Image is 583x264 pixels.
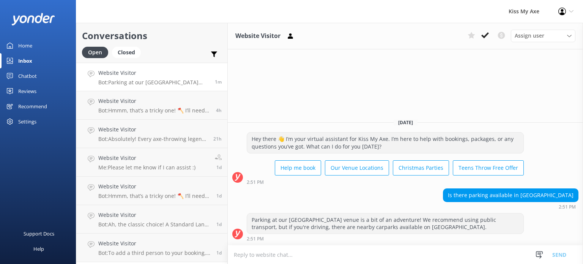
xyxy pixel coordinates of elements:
[511,30,575,42] div: Assign User
[443,204,578,209] div: Oct 08 2025 02:51pm (UTC +11:00) Australia/Sydney
[247,237,264,241] strong: 2:51 PM
[216,250,222,256] span: Oct 06 2025 03:34pm (UTC +11:00) Australia/Sydney
[18,99,47,114] div: Recommend
[98,97,210,105] h4: Website Visitor
[76,234,227,262] a: Website VisitorBot:To add a third person to your booking, you'll need to modify your reservation....
[24,226,54,241] div: Support Docs
[98,193,211,199] p: Bot: Hmmm, that’s a tricky one! 🪓 I’ll need to pass this on to the Customer Service Team — someon...
[98,107,210,114] p: Bot: Hmmm, that’s a tricky one! 🪓 I’ll need to pass this on to the Customer Service Team — someon...
[76,63,227,91] a: Website VisitorBot:Parking at our [GEOGRAPHIC_DATA] venue is a bit of an adventure! We recommend ...
[247,179,524,185] div: Oct 08 2025 02:51pm (UTC +11:00) Australia/Sydney
[98,125,208,134] h4: Website Visitor
[98,79,209,86] p: Bot: Parking at our [GEOGRAPHIC_DATA] venue is a bit of an adventure! We recommend using public t...
[247,180,264,185] strong: 2:51 PM
[18,114,36,129] div: Settings
[98,211,211,219] h4: Website Visitor
[76,177,227,205] a: Website VisitorBot:Hmmm, that’s a tricky one! 🪓 I’ll need to pass this on to the Customer Service...
[98,221,211,228] p: Bot: Ah, the classic choice! A Standard Lane means you might be sharing the fun with other groups...
[247,133,523,153] div: Hey there 👋 I’m your virtual assistant for Kiss My Axe. I’m here to help with bookings, packages,...
[247,213,523,234] div: Parking at our [GEOGRAPHIC_DATA] venue is a bit of an adventure! We recommend using public transp...
[453,160,524,175] button: Teens Throw Free Offer
[98,182,211,191] h4: Website Visitor
[235,31,280,41] h3: Website Visitor
[216,193,222,199] span: Oct 07 2025 09:04am (UTC +11:00) Australia/Sydney
[76,91,227,120] a: Website VisitorBot:Hmmm, that’s a tricky one! 🪓 I’ll need to pass this on to the Customer Service...
[11,13,55,25] img: yonder-white-logo.png
[98,164,195,171] p: Me: Please let me know if I can assist :)
[443,189,578,202] div: Is there parking available in [GEOGRAPHIC_DATA]
[275,160,321,175] button: Help me book
[82,47,108,58] div: Open
[76,205,227,234] a: Website VisitorBot:Ah, the classic choice! A Standard Lane means you might be sharing the fun wit...
[18,53,32,68] div: Inbox
[112,47,141,58] div: Closed
[112,48,145,56] a: Closed
[33,241,44,256] div: Help
[98,69,209,77] h4: Website Visitor
[18,38,32,53] div: Home
[213,136,222,142] span: Oct 07 2025 05:21pm (UTC +11:00) Australia/Sydney
[247,236,524,241] div: Oct 08 2025 02:51pm (UTC +11:00) Australia/Sydney
[98,136,208,142] p: Bot: Absolutely! Every axe-throwing legend, including teens, needs to sign a safety waiver before...
[515,32,544,40] span: Assign user
[215,79,222,85] span: Oct 08 2025 02:51pm (UTC +11:00) Australia/Sydney
[76,148,227,177] a: Website VisitorMe:Please let me know if I can assist :)1d
[325,160,389,175] button: Our Venue Locations
[98,154,195,162] h4: Website Visitor
[216,164,222,171] span: Oct 07 2025 10:16am (UTC +11:00) Australia/Sydney
[559,205,576,209] strong: 2:51 PM
[98,239,211,248] h4: Website Visitor
[18,68,37,84] div: Chatbot
[98,250,211,256] p: Bot: To add a third person to your booking, you'll need to modify your reservation. You can do th...
[76,120,227,148] a: Website VisitorBot:Absolutely! Every axe-throwing legend, including teens, needs to sign a safety...
[393,160,449,175] button: Christmas Parties
[216,221,222,228] span: Oct 06 2025 05:29pm (UTC +11:00) Australia/Sydney
[216,107,222,114] span: Oct 08 2025 10:42am (UTC +11:00) Australia/Sydney
[18,84,36,99] div: Reviews
[82,48,112,56] a: Open
[82,28,222,43] h2: Conversations
[394,119,418,126] span: [DATE]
